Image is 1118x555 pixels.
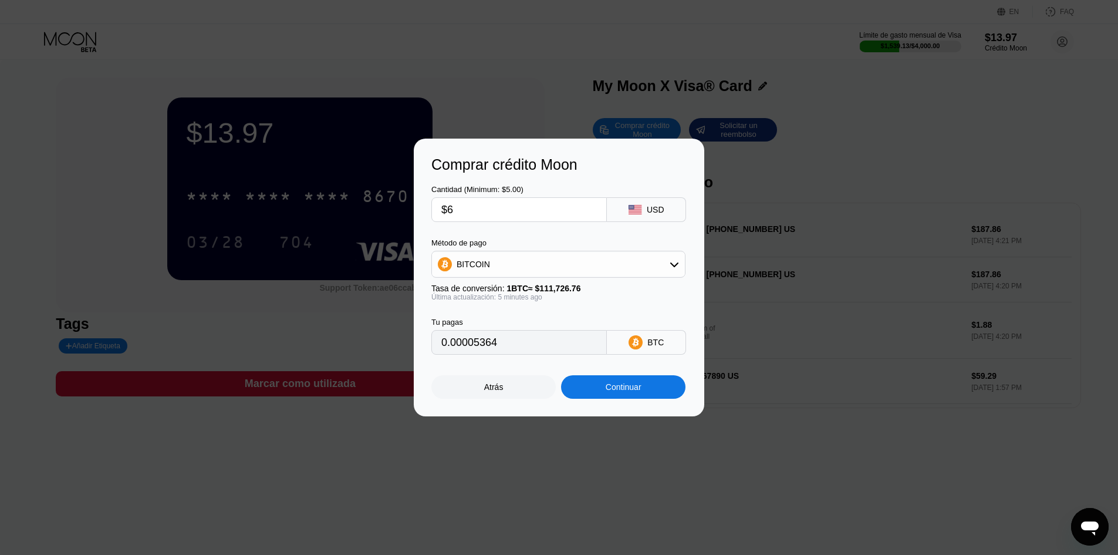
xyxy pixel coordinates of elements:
[457,260,490,269] div: BITCOIN
[506,284,580,293] span: 1 BTC ≈ $111,726.76
[647,205,664,214] div: USD
[431,318,607,327] div: Tu pagas
[431,293,685,301] div: Última actualización: 5 minutes ago
[606,382,641,392] div: Continuar
[431,156,687,173] div: Comprar crédito Moon
[431,284,685,293] div: Tasa de conversión:
[1071,508,1109,546] iframe: Botón para iniciar la ventana de mensajería
[561,375,685,399] div: Continuar
[432,253,685,276] div: BITCOIN
[647,338,664,347] div: BTC
[441,198,597,221] input: $0.00
[431,185,607,194] div: Cantidad (Minimum: $5.00)
[484,382,504,392] div: Atrás
[431,375,556,399] div: Atrás
[431,238,685,247] div: Método de pago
